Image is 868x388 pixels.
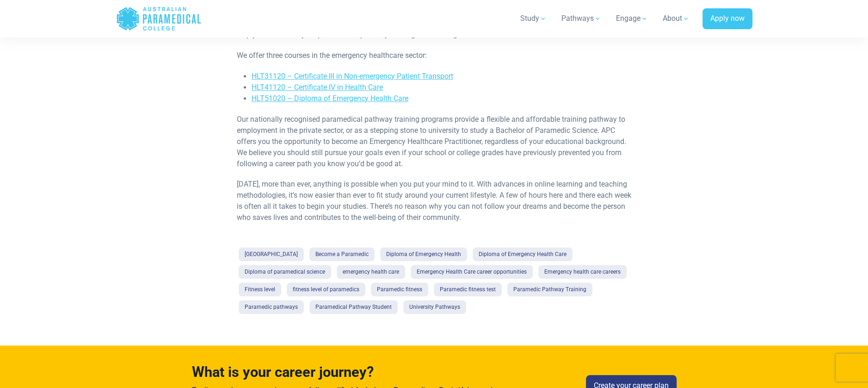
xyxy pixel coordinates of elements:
[237,50,631,61] p: We offer three courses in the emergency healthcare sector:
[538,265,627,279] a: Emergency health care careers
[473,247,573,261] a: Diploma of Emergency Health Care
[252,94,408,103] a: HLT51020 – Diploma of Emergency Health Care
[610,6,653,31] a: Engage
[309,300,398,314] a: Paramedical Pathway Student
[237,114,631,169] p: Our nationally recognised paramedical pathway training programs provide a flexible and affordable...
[239,247,304,261] a: [GEOGRAPHIC_DATA]
[191,364,496,381] h4: What is your career journey?
[116,4,202,34] a: Australian Paramedical College
[252,83,383,92] a: HLT41120 – Certificate IV in Health Care
[702,8,752,30] a: Apply now
[337,265,405,279] a: emergency health care
[507,282,592,296] a: Paramedic Pathway Training
[252,72,453,81] a: HLT31120 – Certificate III in Non-emergency Patient Transport
[239,300,304,314] a: Paramedic pathways
[237,179,631,223] p: [DATE], more than ever, anything is possible when you put your mind to it. With advances in onlin...
[309,247,375,261] a: Become a Paramedic
[287,282,365,296] a: fitness level of paramedics
[371,282,428,296] a: Paramedic fitness
[411,265,533,279] a: Emergency Health Care career opportunities
[434,282,502,296] a: Paramedic fitness test
[239,282,281,296] a: Fitness level
[403,300,466,314] a: University Pathways
[556,6,607,31] a: Pathways
[657,6,695,31] a: About
[380,247,467,261] a: Diploma of Emergency Health
[515,6,552,31] a: Study
[239,265,331,279] a: Diploma of paramedical science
